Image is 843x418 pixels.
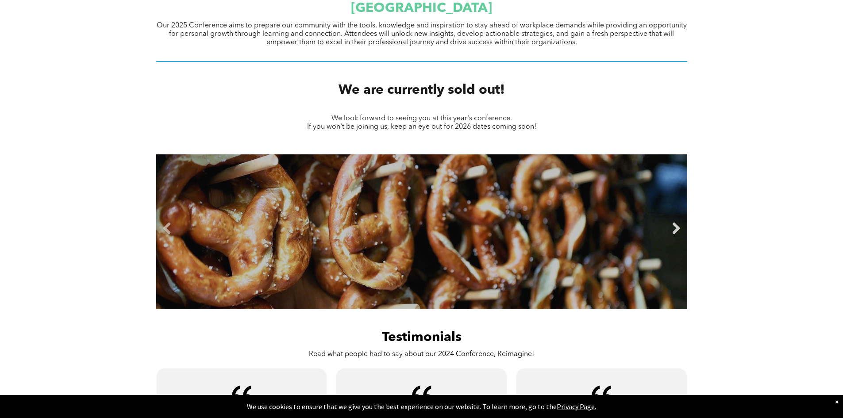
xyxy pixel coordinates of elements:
[351,2,492,15] span: [GEOGRAPHIC_DATA]
[309,351,534,358] span: Read what people had to say about our 2024 Conference, Reimagine!
[835,397,839,406] div: Dismiss notification
[307,123,536,130] span: If you won't be joining us, keep an eye out for 2026 dates coming soon!
[331,115,512,122] span: We look forward to seeing you at this year's conference.
[339,84,505,97] span: We are currently sold out!
[161,222,174,235] a: Previous
[557,402,596,411] a: Privacy Page.
[382,331,462,344] span: Testimonials
[157,22,687,46] span: Our 2025 Conference aims to prepare our community with the tools, knowledge and inspiration to st...
[670,222,683,235] a: Next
